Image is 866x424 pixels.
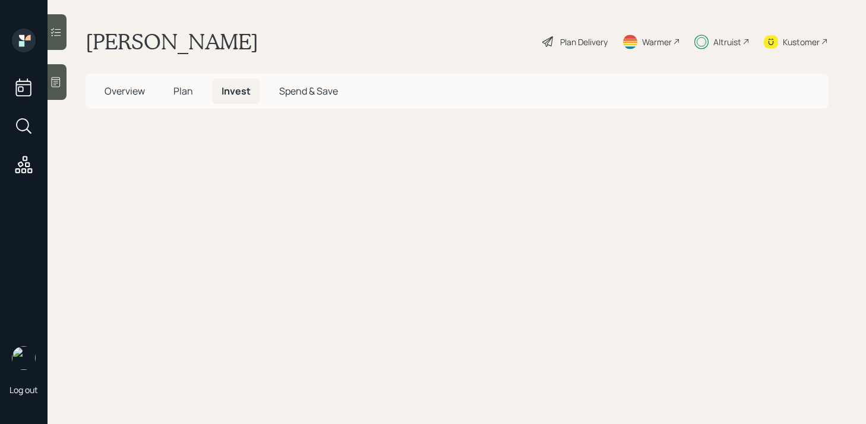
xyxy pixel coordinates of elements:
div: Warmer [642,36,672,48]
div: Log out [10,384,38,395]
div: Kustomer [783,36,820,48]
span: Plan [173,84,193,98]
span: Overview [105,84,145,98]
h1: [PERSON_NAME] [86,29,258,55]
span: Spend & Save [279,84,338,98]
span: Invest [222,84,251,98]
img: michael-russo-headshot.png [12,346,36,370]
div: Plan Delivery [560,36,608,48]
div: Altruist [713,36,741,48]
